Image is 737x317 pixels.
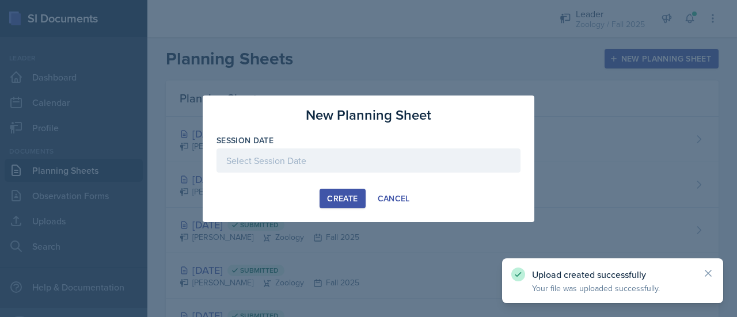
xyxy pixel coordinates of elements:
div: Cancel [378,194,410,203]
button: Create [320,189,365,208]
div: Create [327,194,358,203]
p: Upload created successfully [532,269,693,280]
h3: New Planning Sheet [306,105,431,125]
p: Your file was uploaded successfully. [532,282,693,294]
label: Session Date [216,135,273,146]
button: Cancel [370,189,417,208]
